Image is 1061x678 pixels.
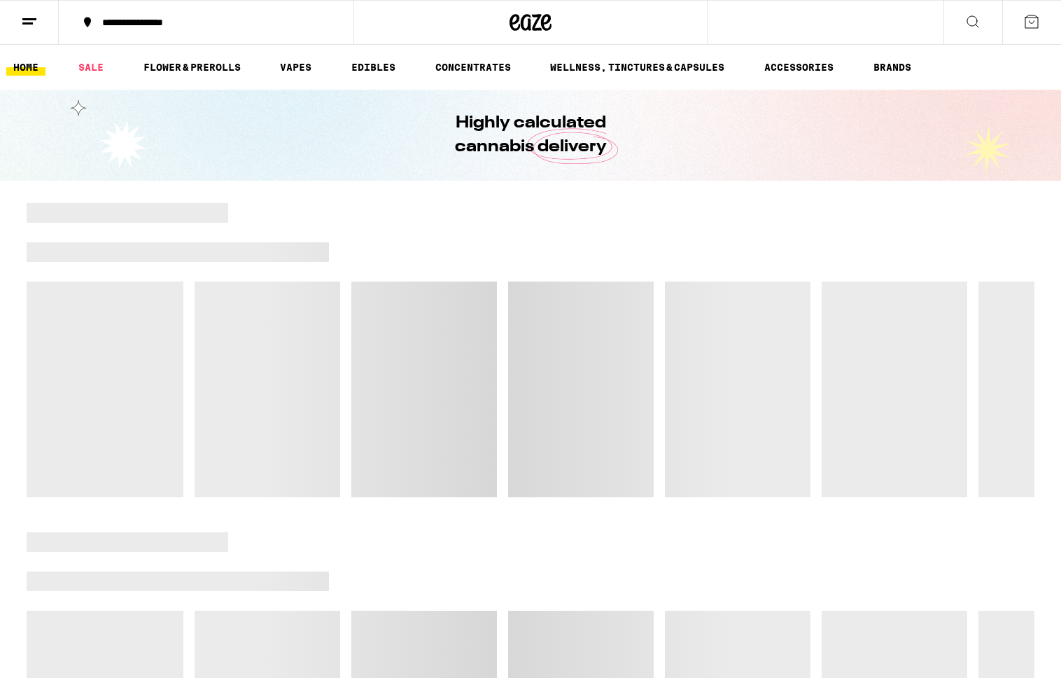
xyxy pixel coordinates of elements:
[757,59,841,76] a: ACCESSORIES
[6,59,45,76] a: HOME
[543,59,731,76] a: WELLNESS, TINCTURES & CAPSULES
[866,59,918,76] a: BRANDS
[428,59,518,76] a: CONCENTRATES
[344,59,402,76] a: EDIBLES
[71,59,111,76] a: SALE
[415,111,646,159] h1: Highly calculated cannabis delivery
[273,59,318,76] a: VAPES
[136,59,248,76] a: FLOWER & PREROLLS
